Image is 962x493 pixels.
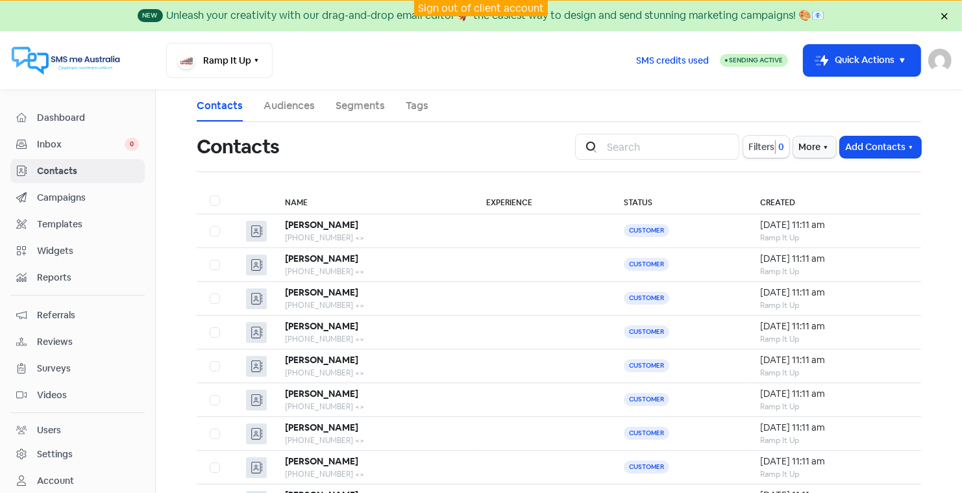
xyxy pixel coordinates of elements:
[729,56,783,64] span: Sending Active
[285,401,460,412] div: [PHONE_NUMBER] <>
[10,418,145,442] a: Users
[37,362,139,375] span: Surveys
[760,320,908,333] div: [DATE] 11:11 am
[748,140,774,154] span: Filters
[10,303,145,327] a: Referrals
[793,136,836,158] button: More
[125,138,139,151] span: 0
[10,383,145,407] a: Videos
[10,469,145,493] a: Account
[760,286,908,299] div: [DATE] 11:11 am
[197,126,279,168] h1: Contacts
[37,335,139,349] span: Reviews
[285,354,358,366] b: [PERSON_NAME]
[760,421,908,435] div: [DATE] 11:11 am
[406,98,428,114] a: Tags
[37,423,61,437] div: Users
[10,330,145,354] a: Reviews
[285,266,460,277] div: [PHONE_NUMBER] <>
[37,388,139,402] span: Videos
[760,252,908,266] div: [DATE] 11:11 am
[599,134,739,160] input: Search
[418,1,544,15] a: Sign out of client account
[611,188,747,214] th: Status
[624,427,669,440] span: Customer
[285,422,358,433] b: [PERSON_NAME]
[264,98,315,114] a: Audiences
[10,212,145,236] a: Templates
[37,244,139,258] span: Widgets
[37,218,139,231] span: Templates
[285,232,460,244] div: [PHONE_NUMBER] <>
[285,455,358,467] b: [PERSON_NAME]
[760,353,908,367] div: [DATE] 11:11 am
[10,133,145,157] a: Inbox 0
[473,188,611,214] th: Experience
[624,359,669,372] span: Customer
[285,286,358,298] b: [PERSON_NAME]
[37,448,73,461] div: Settings
[760,232,908,244] div: Ramp It Up
[10,442,145,466] a: Settings
[37,138,125,151] span: Inbox
[760,435,908,446] div: Ramp It Up
[336,98,385,114] a: Segments
[804,45,920,76] button: Quick Actions
[285,253,358,264] b: [PERSON_NAME]
[840,136,921,158] button: Add Contacts
[37,309,139,322] span: Referrals
[624,461,669,474] span: Customer
[285,219,358,231] b: [PERSON_NAME]
[285,435,460,446] div: [PHONE_NUMBER] <>
[743,136,789,158] button: Filters0
[624,258,669,271] span: Customer
[760,455,908,468] div: [DATE] 11:11 am
[625,53,720,66] a: SMS credits used
[776,140,784,154] span: 0
[760,387,908,401] div: [DATE] 11:11 am
[760,401,908,412] div: Ramp It Up
[624,224,669,237] span: Customer
[720,53,788,68] a: Sending Active
[747,188,921,214] th: Created
[10,239,145,263] a: Widgets
[760,218,908,232] div: [DATE] 11:11 am
[760,367,908,379] div: Ramp It Up
[624,325,669,338] span: Customer
[285,388,358,399] b: [PERSON_NAME]
[10,266,145,290] a: Reports
[285,468,460,480] div: [PHONE_NUMBER] <>
[760,333,908,345] div: Ramp It Up
[285,299,460,311] div: [PHONE_NUMBER] <>
[166,43,273,78] button: Ramp It Up
[624,393,669,406] span: Customer
[10,357,145,381] a: Surveys
[10,159,145,183] a: Contacts
[37,474,74,488] div: Account
[285,333,460,345] div: [PHONE_NUMBER] <>
[636,54,709,68] span: SMS credits used
[197,98,243,114] a: Contacts
[285,367,460,379] div: [PHONE_NUMBER] <>
[272,188,473,214] th: Name
[10,186,145,210] a: Campaigns
[37,164,139,178] span: Contacts
[37,191,139,205] span: Campaigns
[760,299,908,311] div: Ramp It Up
[37,111,139,125] span: Dashboard
[285,320,358,332] b: [PERSON_NAME]
[760,468,908,480] div: Ramp It Up
[624,292,669,305] span: Customer
[928,49,952,72] img: User
[760,266,908,277] div: Ramp It Up
[37,271,139,284] span: Reports
[10,106,145,130] a: Dashboard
